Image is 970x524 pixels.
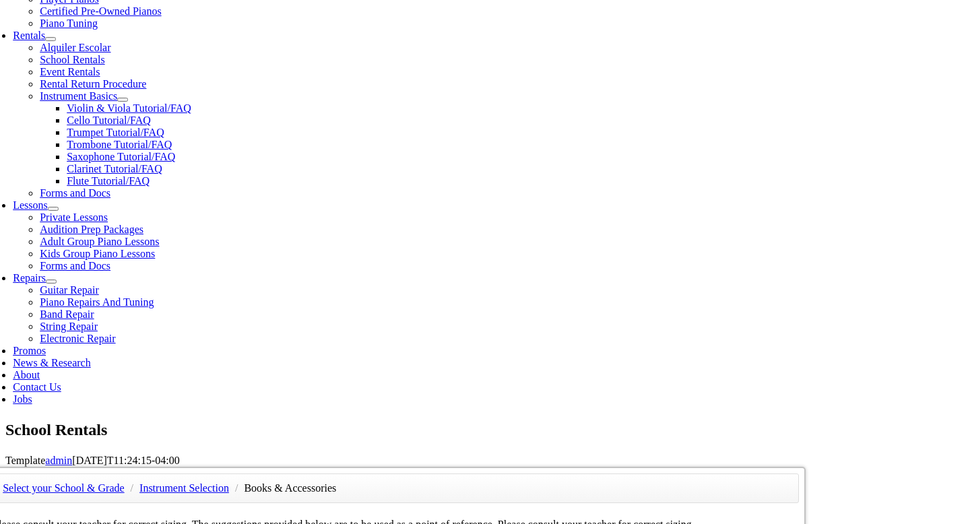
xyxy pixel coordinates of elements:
a: Cello Tutorial/FAQ [67,114,151,126]
a: Band Repair [40,308,94,320]
a: Private Lessons [40,211,108,223]
span: [DATE]T11:24:15-04:00 [72,455,179,466]
a: Instrument Selection [139,482,229,494]
a: Forms and Docs [40,187,110,199]
a: School Rentals [40,54,104,65]
span: / [127,482,137,494]
a: Guitar Repair [40,284,99,296]
a: News & Research [13,357,91,368]
a: Certified Pre-Owned Pianos [40,5,161,17]
a: Rental Return Procedure [40,78,146,90]
button: Open submenu of Lessons [48,207,59,211]
button: Open submenu of Rentals [45,37,56,41]
a: Repairs [13,272,46,284]
a: Adult Group Piano Lessons [40,236,159,247]
a: Piano Tuning [40,18,98,29]
a: Piano Repairs And Tuning [40,296,154,308]
a: Jobs [13,393,32,405]
a: admin [45,455,72,466]
a: Alquiler Escolar [40,42,110,53]
a: Trumpet Tutorial/FAQ [67,127,164,138]
a: Saxophone Tutorial/FAQ [67,151,175,162]
a: Promos [13,345,46,356]
button: Open submenu of Repairs [46,280,57,284]
button: Open submenu of Instrument Basics [117,98,128,102]
a: About [13,369,40,381]
span: Template [5,455,45,466]
a: Violin & Viola Tutorial/FAQ [67,102,191,114]
a: Audition Prep Packages [40,224,143,235]
span: / [232,482,241,494]
li: Books & Accessories [244,479,336,498]
a: Flute Tutorial/FAQ [67,175,150,187]
a: Lessons [13,199,48,211]
a: Select your School & Grade [3,482,124,494]
a: String Repair [40,321,98,332]
a: Contact Us [13,381,61,393]
a: Instrument Basics [40,90,117,102]
a: Event Rentals [40,66,100,77]
a: Trombone Tutorial/FAQ [67,139,172,150]
a: Rentals [13,30,45,41]
a: Kids Group Piano Lessons [40,248,155,259]
a: Forms and Docs [40,260,110,271]
a: Clarinet Tutorial/FAQ [67,163,162,174]
a: Electronic Repair [40,333,115,344]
